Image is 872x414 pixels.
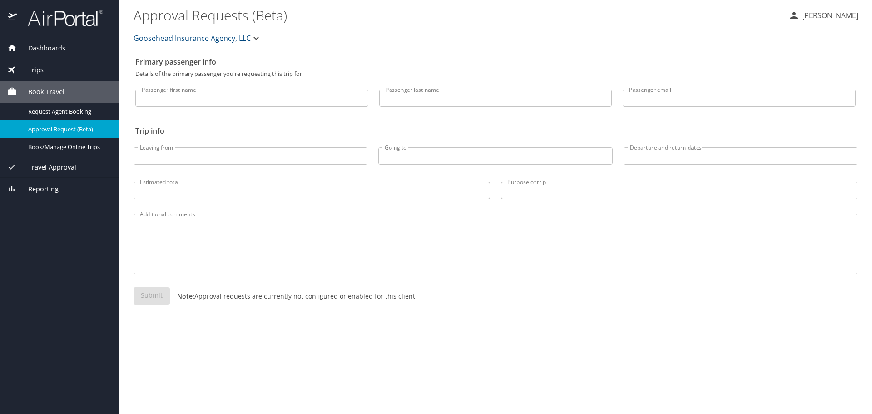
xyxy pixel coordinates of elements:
strong: Note: [177,292,194,300]
button: [PERSON_NAME] [785,7,862,24]
img: airportal-logo.png [18,9,103,27]
h1: Approval Requests (Beta) [134,1,781,29]
span: Reporting [17,184,59,194]
span: Request Agent Booking [28,107,108,116]
p: Details of the primary passenger you're requesting this trip for [135,71,856,77]
span: Approval Request (Beta) [28,125,108,134]
h2: Primary passenger info [135,55,856,69]
span: Dashboards [17,43,65,53]
button: Goosehead Insurance Agency, LLC [130,29,265,47]
img: icon-airportal.png [8,9,18,27]
p: [PERSON_NAME] [799,10,858,21]
span: Book/Manage Online Trips [28,143,108,151]
span: Trips [17,65,44,75]
span: Book Travel [17,87,64,97]
h2: Trip info [135,124,856,138]
span: Travel Approval [17,162,76,172]
p: Approval requests are currently not configured or enabled for this client [170,291,415,301]
span: Goosehead Insurance Agency, LLC [134,32,251,45]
